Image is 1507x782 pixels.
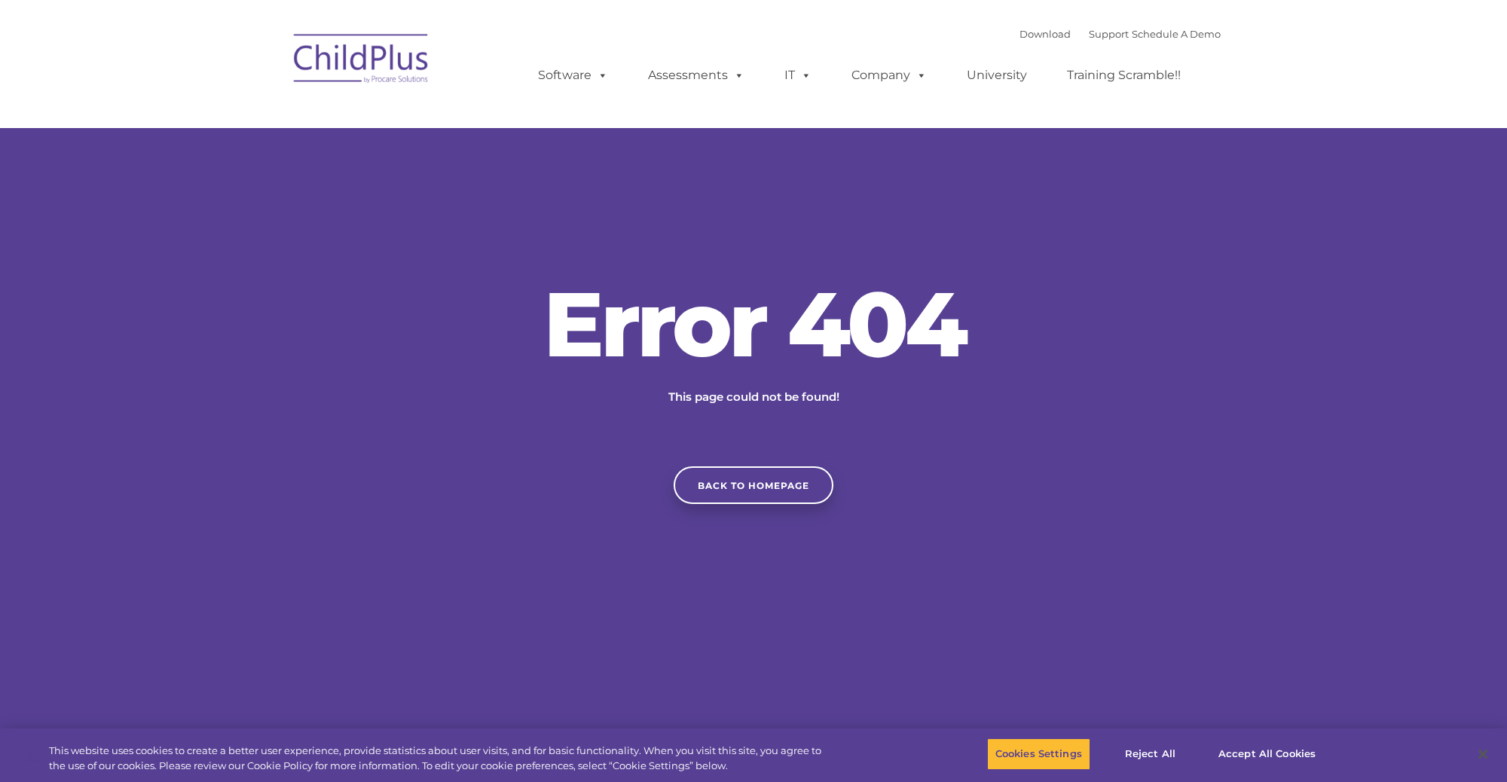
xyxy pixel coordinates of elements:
[1089,28,1129,40] a: Support
[1132,28,1221,40] a: Schedule A Demo
[49,744,829,773] div: This website uses cookies to create a better user experience, provide statistics about user visit...
[595,388,912,406] p: This page could not be found!
[286,23,437,99] img: ChildPlus by Procare Solutions
[769,60,827,90] a: IT
[1019,28,1071,40] a: Download
[1210,738,1324,770] button: Accept All Cookies
[987,738,1090,770] button: Cookies Settings
[836,60,942,90] a: Company
[1052,60,1196,90] a: Training Scramble!!
[1466,738,1499,771] button: Close
[523,60,623,90] a: Software
[633,60,760,90] a: Assessments
[674,466,833,504] a: Back to homepage
[952,60,1042,90] a: University
[1019,28,1221,40] font: |
[1103,738,1197,770] button: Reject All
[527,279,980,369] h2: Error 404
